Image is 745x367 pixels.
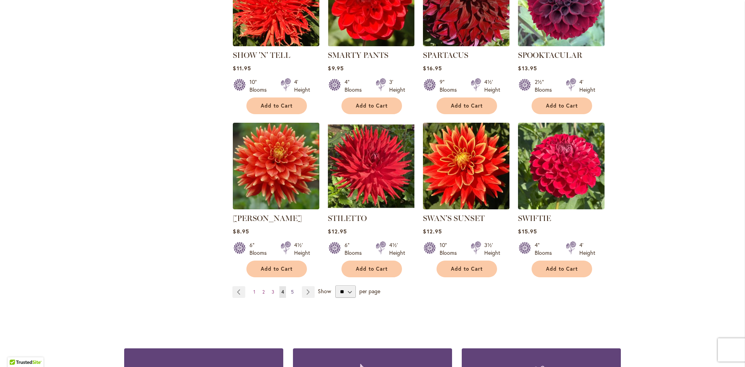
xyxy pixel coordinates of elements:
[440,78,461,94] div: 9" Blooms
[518,123,605,209] img: SWIFTIE
[251,286,257,298] a: 1
[389,241,405,257] div: 4½' Height
[532,97,592,114] button: Add to Cart
[535,78,556,94] div: 2½" Blooms
[345,241,366,257] div: 6" Blooms
[233,50,290,60] a: SHOW 'N' TELL
[233,204,319,211] a: STEVEN DAVID
[246,97,307,114] button: Add to Cart
[484,78,500,94] div: 4½' Height
[246,261,307,277] button: Add to Cart
[272,289,274,295] span: 3
[328,50,388,60] a: SMARTY PANTS
[328,228,347,235] span: $12.95
[389,78,405,94] div: 3' Height
[356,103,388,109] span: Add to Cart
[233,64,251,72] span: $11.95
[341,261,402,277] button: Add to Cart
[270,286,276,298] a: 3
[440,241,461,257] div: 10" Blooms
[261,266,293,272] span: Add to Cart
[579,78,595,94] div: 4' Height
[341,97,402,114] button: Add to Cart
[423,64,442,72] span: $16.95
[294,241,310,257] div: 4½' Height
[423,228,442,235] span: $12.95
[294,78,310,94] div: 4' Height
[328,64,343,72] span: $9.95
[233,123,319,209] img: STEVEN DAVID
[328,214,367,223] a: STILETTO
[437,97,497,114] button: Add to Cart
[423,40,509,48] a: Spartacus
[6,339,28,361] iframe: Launch Accessibility Center
[328,123,414,209] img: STILETTO
[345,78,366,94] div: 4" Blooms
[260,286,267,298] a: 2
[261,103,293,109] span: Add to Cart
[518,40,605,48] a: Spooktacular
[518,204,605,211] a: SWIFTIE
[318,287,331,295] span: Show
[281,289,284,295] span: 4
[233,40,319,48] a: SHOW 'N' TELL
[535,241,556,257] div: 4" Blooms
[423,123,509,209] img: Swan's Sunset
[451,103,483,109] span: Add to Cart
[423,204,509,211] a: Swan's Sunset
[328,40,414,48] a: SMARTY PANTS
[253,289,255,295] span: 1
[249,241,271,257] div: 6" Blooms
[423,50,468,60] a: SPARTACUS
[518,228,537,235] span: $15.95
[359,287,380,295] span: per page
[518,214,551,223] a: SWIFTIE
[233,228,249,235] span: $8.95
[451,266,483,272] span: Add to Cart
[233,214,302,223] a: [PERSON_NAME]
[579,241,595,257] div: 4' Height
[249,78,271,94] div: 10" Blooms
[518,50,582,60] a: SPOOKTACULAR
[262,289,265,295] span: 2
[546,266,578,272] span: Add to Cart
[518,64,537,72] span: $13.95
[289,286,296,298] a: 5
[532,261,592,277] button: Add to Cart
[437,261,497,277] button: Add to Cart
[291,289,294,295] span: 5
[484,241,500,257] div: 3½' Height
[356,266,388,272] span: Add to Cart
[328,204,414,211] a: STILETTO
[546,103,578,109] span: Add to Cart
[423,214,485,223] a: SWAN'S SUNSET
